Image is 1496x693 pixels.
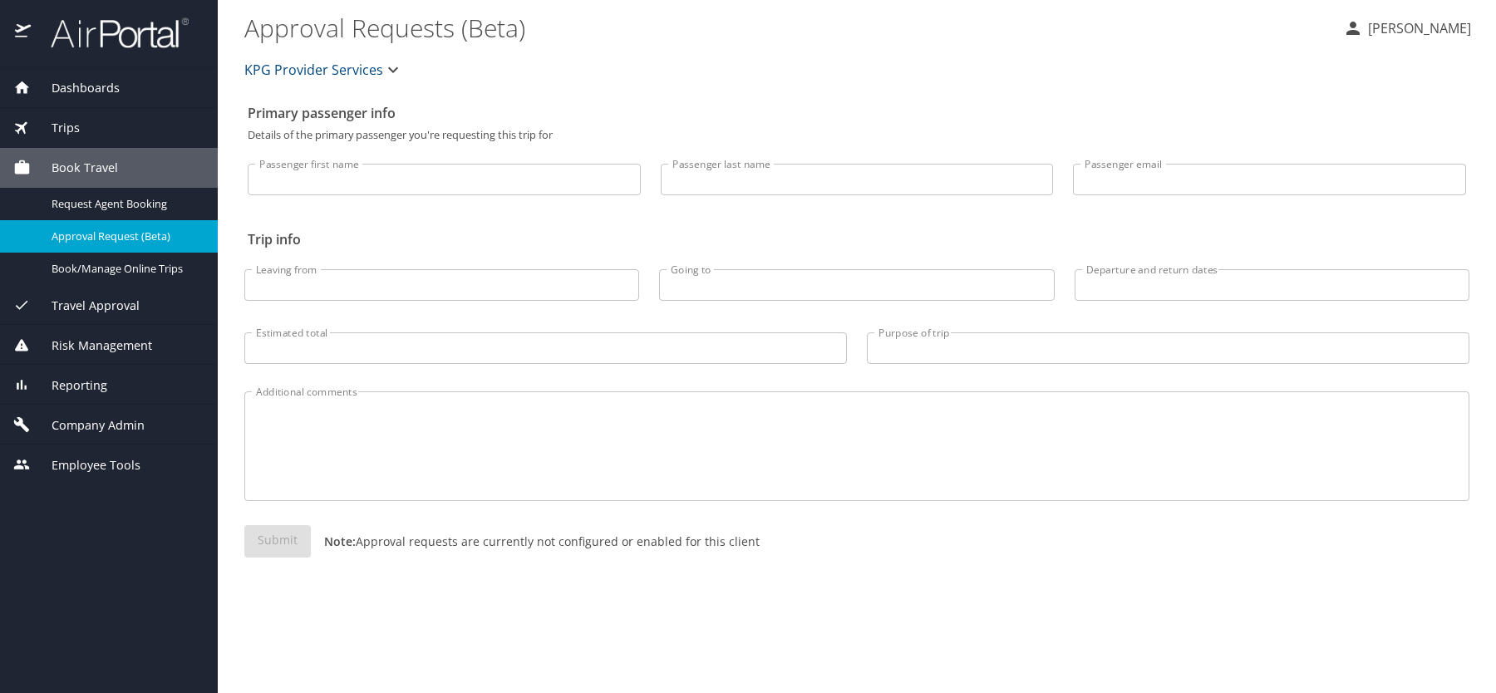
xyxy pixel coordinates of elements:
strong: Note: [324,533,356,549]
span: Company Admin [31,416,145,435]
p: Approval requests are currently not configured or enabled for this client [311,533,760,550]
h1: Approval Requests (Beta) [244,2,1330,53]
span: KPG Provider Services [244,58,383,81]
span: Trips [31,119,80,137]
span: Employee Tools [31,456,140,474]
span: Request Agent Booking [52,196,198,212]
span: Dashboards [31,79,120,97]
h2: Primary passenger info [248,100,1466,126]
p: Details of the primary passenger you're requesting this trip for [248,130,1466,140]
span: Travel Approval [31,297,140,315]
span: Risk Management [31,337,152,355]
span: Book/Manage Online Trips [52,261,198,277]
span: Reporting [31,376,107,395]
button: KPG Provider Services [238,53,410,86]
span: Approval Request (Beta) [52,229,198,244]
h2: Trip info [248,226,1466,253]
img: icon-airportal.png [15,17,32,49]
p: [PERSON_NAME] [1363,18,1471,38]
img: airportal-logo.png [32,17,189,49]
button: [PERSON_NAME] [1336,13,1478,43]
span: Book Travel [31,159,118,177]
